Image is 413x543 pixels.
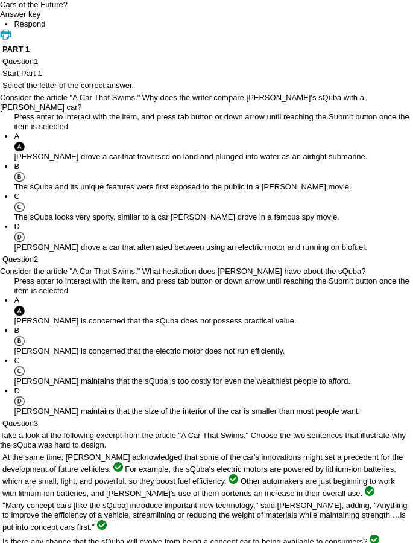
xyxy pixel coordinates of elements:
li: [PERSON_NAME] drove a car that alternated between using an electric motor and running on biofuel. [14,222,413,252]
li: [PERSON_NAME] maintains that the size of the interior of the car is smaller than most people want. [14,386,413,416]
p: Question [2,57,411,66]
li: The sQuba and its unique features were first exposed to the public in a [PERSON_NAME] movie. [14,162,413,192]
img: B.gif [14,335,24,346]
span: Other automakers are just beginning to work with lithium-ion batteries, and [PERSON_NAME]'s use o... [2,477,395,498]
span: B [14,326,19,335]
li: [PERSON_NAME] drove a car that traversed on land and plunged into water as an airtight submarine. [14,132,413,162]
img: C.gif [14,366,24,376]
span: A [14,296,19,305]
li: [PERSON_NAME] is concerned that the electric motor does not run efficiently. [14,326,413,356]
img: check [113,462,123,472]
img: C.gif [14,202,24,212]
span: Press enter to interact with the item, and press tab button or down arrow until reaching the Subm... [14,276,409,295]
span: ''Many concept cars [like the sQuba] introduce important new technology,'' said [PERSON_NAME], ad... [2,501,408,532]
span: 2 [34,255,38,264]
img: check [229,474,238,484]
span: 1 [34,57,38,66]
h3: PART 1 [2,45,411,54]
p: Question [2,419,411,428]
img: A_filled.gif [14,305,24,316]
img: check [365,486,374,496]
img: D.gif [14,396,24,407]
span: A [14,132,19,141]
span: Press enter to interact with the item, and press tab button or down arrow until reaching the Subm... [14,112,409,131]
img: A_filled.gif [14,141,24,152]
span: C [14,192,19,201]
li: This is the Respond Tab [14,19,413,29]
img: B.gif [14,171,24,182]
span: C [14,356,19,365]
span: At the same time, [PERSON_NAME] acknowledged that some of the car's innovations might set a prece... [2,453,403,474]
p: Question [2,255,411,264]
span: D [14,222,19,231]
p: Select the letter of the correct answer. [2,81,411,91]
li: [PERSON_NAME] maintains that the sQuba is too costly for even the wealthiest people to afford. [14,356,413,386]
span: 3 [34,419,38,428]
img: D.gif [14,232,24,243]
span: Start Part 1. [2,69,44,78]
span: B [14,162,19,171]
span: D [14,386,19,395]
img: check [97,520,107,530]
span: For example, the sQuba's electric motors are powered by lithium-ion batteries, which are small, l... [2,465,396,486]
li: The sQuba looks very sporty, similar to a car [PERSON_NAME] drove in a famous spy movie. [14,192,413,222]
li: [PERSON_NAME] is concerned that the sQuba does not possess practical value. [14,296,413,326]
